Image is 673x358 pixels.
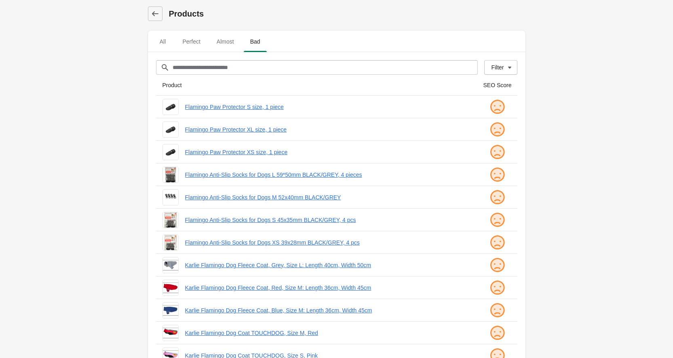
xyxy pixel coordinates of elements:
span: Perfect [176,34,207,49]
a: Flamingo Anti-Slip Socks for Dogs S 45x35mm BLACK/GREY, 4 pcs [185,216,470,224]
a: Flamingo Paw Protector XS size, 1 piece [185,148,470,156]
img: sad.png [489,121,505,138]
button: Perfect [175,31,209,52]
a: Karlie Flamingo Dog Fleece Coat, Red, Size M: Length 36cm, Width 45cm [185,284,470,292]
img: sad.png [489,212,505,228]
img: sad.png [489,234,505,251]
button: All [151,31,175,52]
a: Flamingo Anti-Slip Socks for Dogs XS 39x28mm BLACK/GREY, 4 pcs [185,239,470,247]
a: Karlie Flamingo Dog Fleece Coat, Blue, Size M: Length 36cm, Width 45cm [185,306,470,314]
img: sad.png [489,257,505,273]
img: sad.png [489,144,505,160]
h1: Products [169,8,525,19]
a: Flamingo Paw Protector S size, 1 piece [185,103,470,111]
div: Filter [491,64,504,71]
img: sad.png [489,189,505,205]
img: sad.png [489,302,505,318]
img: sad.png [489,280,505,296]
a: Karlie Flamingo Dog Coat TOUCHDOG, Size M, Red [185,329,470,337]
a: Flamingo Anti-Slip Socks for Dogs L 59*50mm BLACK/GREY, 4 pieces [185,171,470,179]
span: Bad [244,34,267,49]
button: Bad [242,31,268,52]
button: Almost [209,31,242,52]
th: Product [156,75,477,96]
img: sad.png [489,325,505,341]
button: Filter [484,60,517,75]
span: Almost [210,34,241,49]
img: sad.png [489,99,505,115]
img: sad.png [489,167,505,183]
span: All [153,34,173,49]
a: Flamingo Anti-Slip Socks for Dogs M 52x40mm BLACK/GREY [185,193,470,201]
th: SEO Score [477,75,517,96]
a: Flamingo Paw Protector XL size, 1 piece [185,126,470,134]
a: Karlie Flamingo Dog Fleece Coat, Grey, Size L: Length 40cm, Width 50cm [185,261,470,269]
